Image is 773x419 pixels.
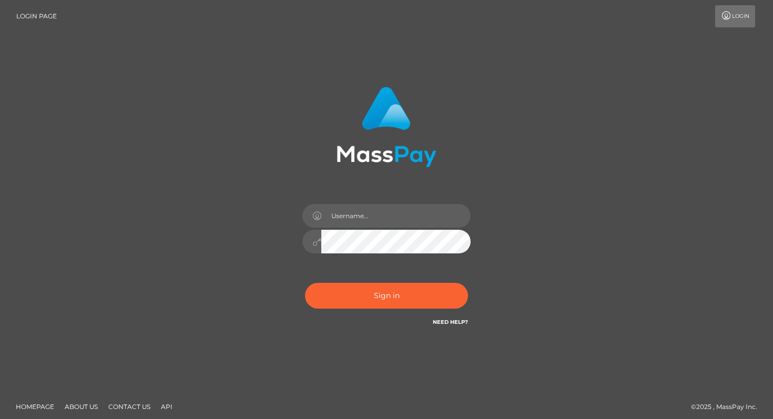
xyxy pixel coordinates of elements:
a: Contact Us [104,398,155,415]
a: API [157,398,177,415]
input: Username... [321,204,471,228]
a: Homepage [12,398,58,415]
a: About Us [60,398,102,415]
button: Sign in [305,283,468,309]
a: Login [715,5,755,27]
a: Need Help? [433,319,468,325]
a: Login Page [16,5,57,27]
img: MassPay Login [337,87,436,167]
div: © 2025 , MassPay Inc. [691,401,765,413]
